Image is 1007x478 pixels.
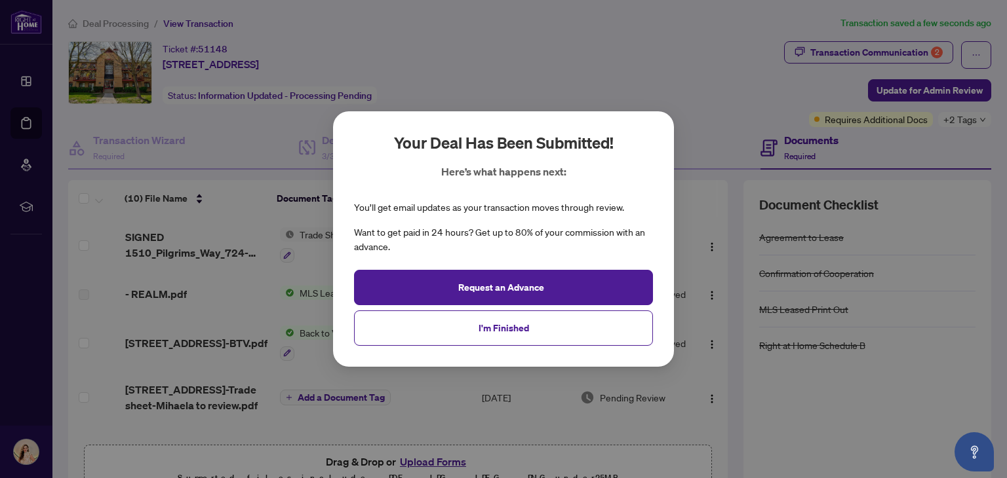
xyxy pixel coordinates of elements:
p: Here’s what happens next: [441,164,566,179]
button: I'm Finished [354,310,653,346]
button: Open asap [955,432,994,471]
div: Want to get paid in 24 hours? Get up to 80% of your commission with an advance. [354,225,653,254]
span: Request an Advance [458,277,544,298]
span: I'm Finished [479,318,529,339]
div: You’ll get email updates as your transaction moves through review. [354,200,624,215]
h2: Your deal has been submitted! [394,132,614,153]
button: Request an Advance [354,270,653,305]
